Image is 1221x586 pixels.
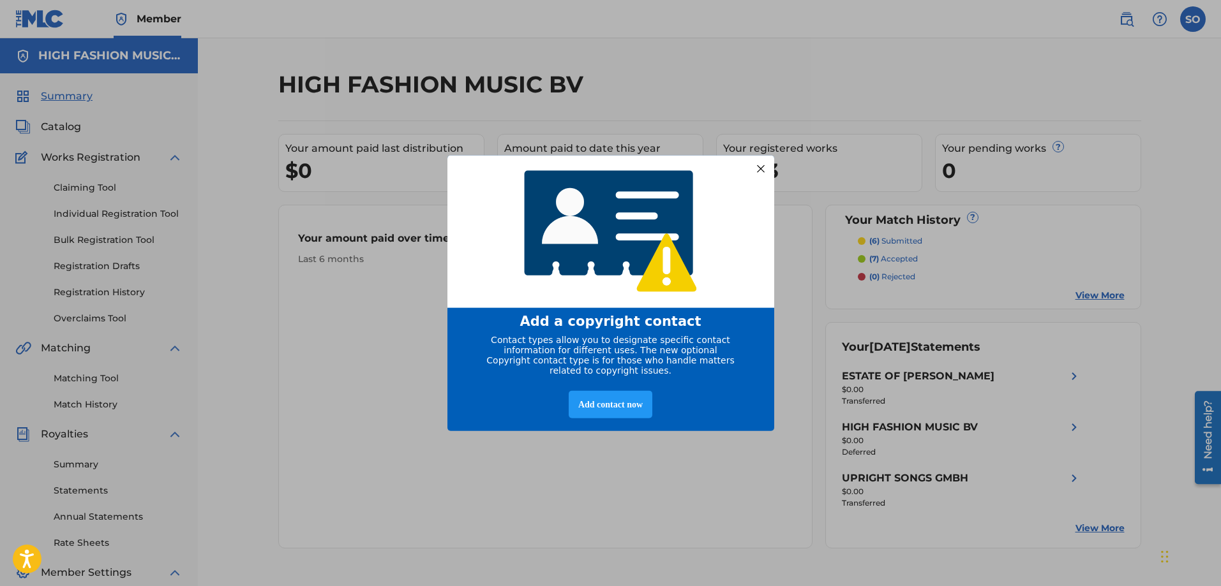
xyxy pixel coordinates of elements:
img: 4768233920565408.png [516,161,706,302]
div: entering modal [447,155,774,431]
div: Add contact now [569,391,652,418]
span: Contact types allow you to designate specific contact information for different uses. The new opt... [486,335,734,376]
div: Need help? [14,14,31,73]
div: Open Resource Center [10,4,36,98]
div: Add a copyright contact [463,314,758,329]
